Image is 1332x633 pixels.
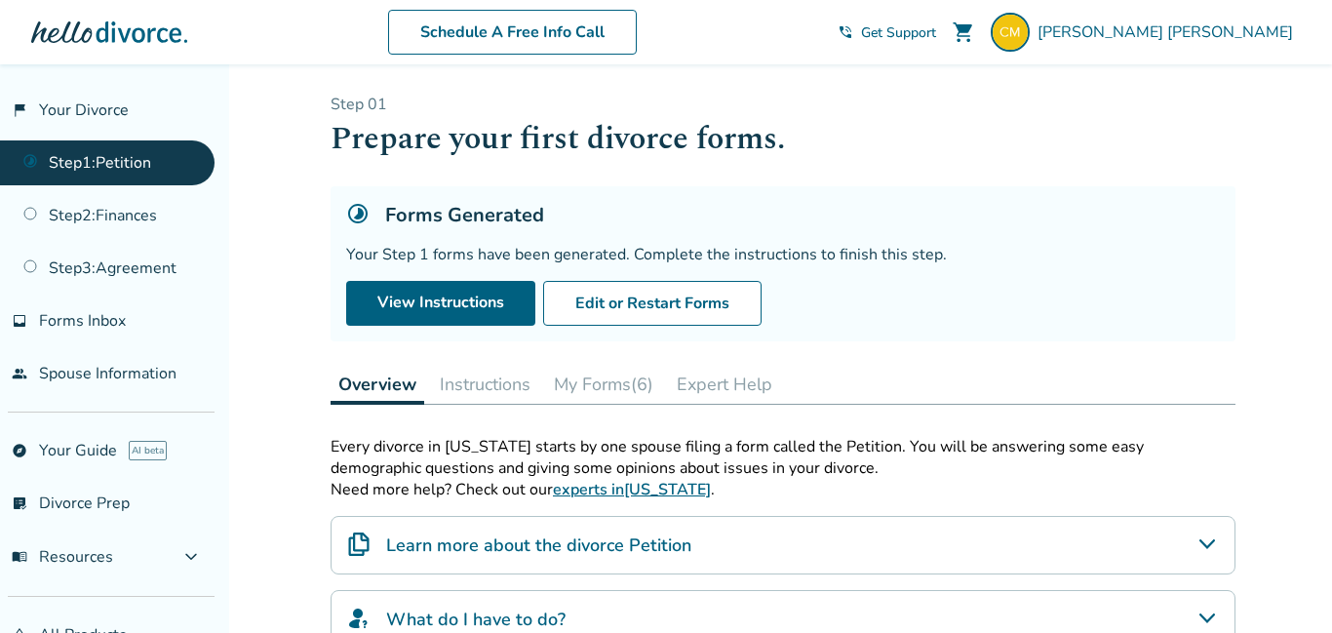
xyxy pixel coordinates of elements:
[331,94,1235,115] p: Step 0 1
[39,310,126,332] span: Forms Inbox
[346,244,1220,265] div: Your Step 1 forms have been generated. Complete the instructions to finish this step.
[386,533,691,558] h4: Learn more about the divorce Petition
[388,10,637,55] a: Schedule A Free Info Call
[331,516,1235,574] div: Learn more about the divorce Petition
[179,545,203,569] span: expand_more
[385,202,544,228] h5: Forms Generated
[347,533,371,556] img: Learn more about the divorce Petition
[346,281,535,326] a: View Instructions
[543,281,762,326] button: Edit or Restart Forms
[12,546,113,568] span: Resources
[432,365,538,404] button: Instructions
[546,365,661,404] button: My Forms(6)
[12,313,27,329] span: inbox
[331,365,424,405] button: Overview
[952,20,975,44] span: shopping_cart
[12,495,27,511] span: list_alt_check
[386,607,566,632] h4: What do I have to do?
[129,441,167,460] span: AI beta
[1234,539,1332,633] iframe: Chat Widget
[669,365,780,404] button: Expert Help
[12,443,27,458] span: explore
[331,436,1235,479] p: Every divorce in [US_STATE] starts by one spouse filing a form called the Petition. You will be a...
[331,115,1235,163] h1: Prepare your first divorce forms.
[861,23,936,42] span: Get Support
[12,549,27,565] span: menu_book
[347,607,371,630] img: What do I have to do?
[553,479,711,500] a: experts in[US_STATE]
[838,24,853,40] span: phone_in_talk
[331,479,1235,500] p: Need more help? Check out our .
[12,366,27,381] span: people
[1038,21,1301,43] span: [PERSON_NAME] [PERSON_NAME]
[12,102,27,118] span: flag_2
[838,23,936,42] a: phone_in_talkGet Support
[991,13,1030,52] img: cbmartindc@gmail.com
